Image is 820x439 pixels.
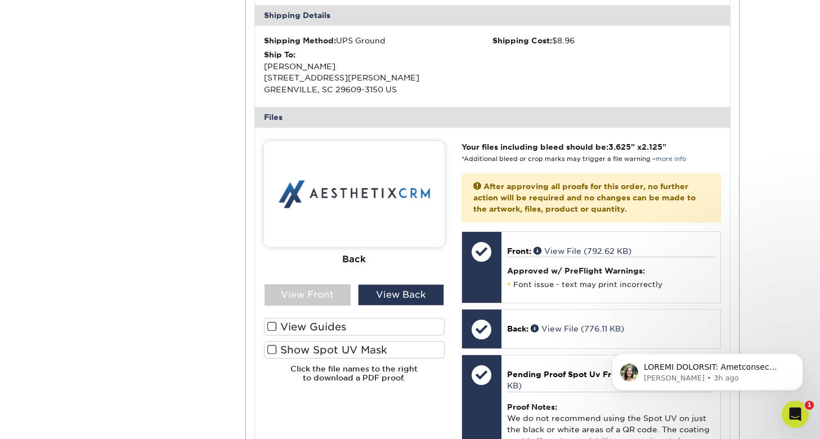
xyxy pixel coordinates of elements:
[782,401,809,428] iframe: Intercom live chat
[255,107,730,127] div: Files
[608,142,631,151] span: 3.625
[264,49,492,95] div: [PERSON_NAME] [STREET_ADDRESS][PERSON_NAME] GREENVILLE, SC 29609-3150 US
[507,324,528,333] span: Back:
[531,324,624,333] a: View File (776.11 KB)
[492,35,721,46] div: $8.96
[264,50,295,59] strong: Ship To:
[358,284,444,306] div: View Back
[642,142,662,151] span: 2.125
[656,155,686,163] a: more info
[507,402,557,411] strong: Proof Notes:
[3,405,96,435] iframe: Google Customer Reviews
[507,370,627,379] span: Pending Proof Spot Uv Front:
[264,318,445,335] label: View Guides
[264,35,492,46] div: UPS Ground
[255,5,730,25] div: Shipping Details
[473,182,696,214] strong: After approving all proofs for this order, no further action will be required and no changes can ...
[264,341,445,359] label: Show Spot UV Mask
[507,247,531,256] span: Front:
[264,364,445,392] h6: Click the file names to the right to download a PDF proof.
[265,284,351,306] div: View Front
[534,247,631,256] a: View File (792.62 KB)
[492,36,552,45] strong: Shipping Cost:
[805,401,814,410] span: 1
[595,330,820,409] iframe: Intercom notifications message
[507,280,715,289] li: Font issue - text may print incorrectly
[264,247,445,271] div: Back
[461,155,686,163] small: *Additional bleed or crop marks may trigger a file warning –
[461,142,666,151] strong: Your files including bleed should be: " x "
[264,36,336,45] strong: Shipping Method:
[507,266,715,275] h4: Approved w/ PreFlight Warnings:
